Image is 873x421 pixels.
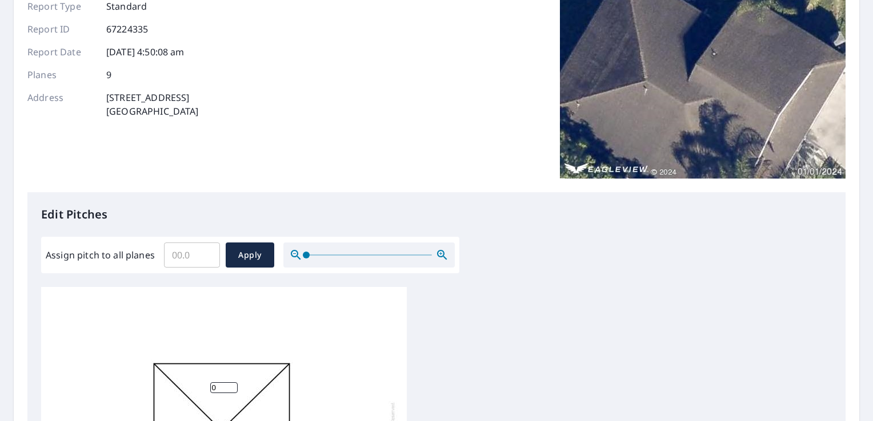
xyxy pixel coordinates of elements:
[235,248,265,262] span: Apply
[46,248,155,262] label: Assign pitch to all planes
[106,22,148,36] p: 67224335
[106,68,111,82] p: 9
[27,68,96,82] p: Planes
[106,45,185,59] p: [DATE] 4:50:08 am
[27,91,96,118] p: Address
[164,239,220,271] input: 00.0
[41,206,832,223] p: Edit Pitches
[226,242,274,268] button: Apply
[106,91,199,118] p: [STREET_ADDRESS] [GEOGRAPHIC_DATA]
[27,22,96,36] p: Report ID
[27,45,96,59] p: Report Date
